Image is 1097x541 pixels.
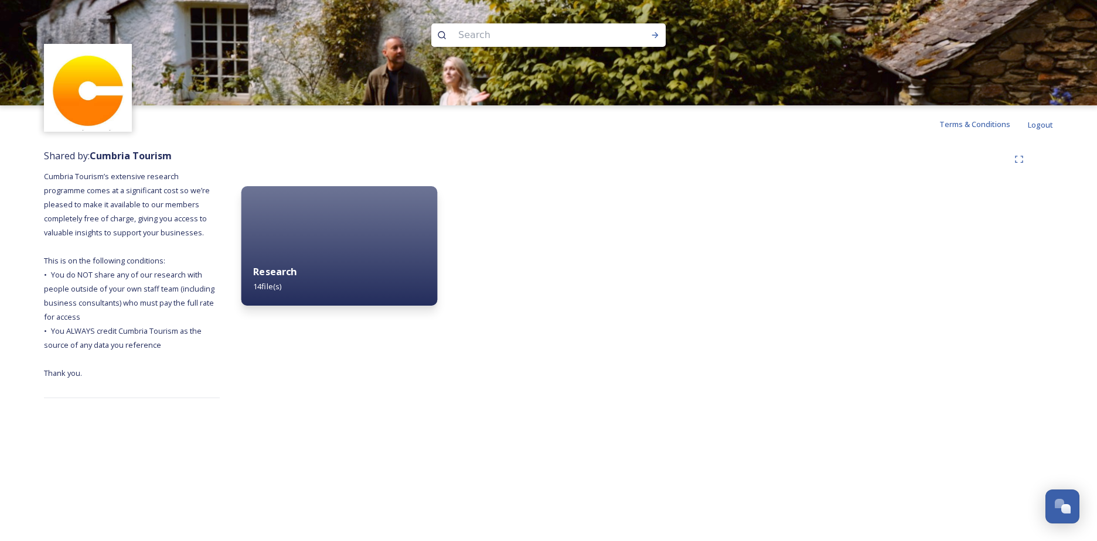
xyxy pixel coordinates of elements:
[1028,119,1053,130] span: Logout
[452,22,613,48] input: Search
[253,265,297,278] strong: Research
[253,281,281,292] span: 14 file(s)
[46,46,131,131] img: images.jpg
[44,171,216,378] span: Cumbria Tourism’s extensive research programme comes at a significant cost so we’re pleased to ma...
[90,149,172,162] strong: Cumbria Tourism
[1045,489,1079,523] button: Open Chat
[44,149,172,162] span: Shared by:
[939,119,1010,129] span: Terms & Conditions
[939,117,1028,131] a: Terms & Conditions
